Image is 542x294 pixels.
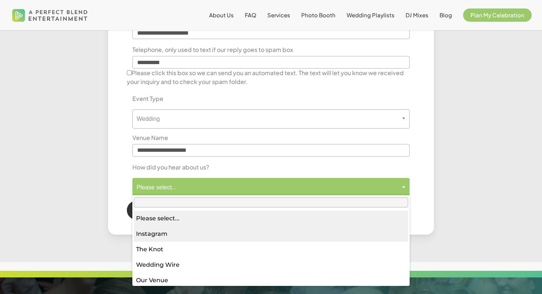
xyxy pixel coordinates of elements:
label: Telephone, only used to text if our reply goes to spam box [127,45,299,54]
li: Instagram [134,226,408,242]
img: A Perfect Blend Entertainment [10,3,90,27]
span: Services [267,11,290,18]
a: Services [267,12,290,18]
a: FAQ [245,12,256,18]
span: Blog [439,11,452,18]
span: Wedding [133,115,409,122]
span: Please select... [133,184,409,191]
label: Please click this box so we can send you an automated text. The text will let you know we receive... [127,69,415,86]
label: Venue Name [127,133,174,142]
span: Photo Booth [301,11,336,18]
li: Please select... [134,211,408,226]
span: DJ Mixes [406,11,428,18]
li: Wedding Wire [134,257,408,273]
input: Please click this box so we can send you an automated text. The text will let you know we receive... [127,70,132,75]
a: Wedding Playlists [347,12,395,18]
a: DJ Mixes [406,12,428,18]
a: Blog [439,12,452,18]
span: Wedding Playlists [347,11,395,18]
a: Photo Booth [301,12,336,18]
label: How did you hear about us? [127,163,215,172]
li: The Knot [134,242,408,257]
span: FAQ [245,11,256,18]
label: Event Type [127,94,169,103]
a: Plan My Celebration [463,12,532,18]
a: About Us [209,12,234,18]
li: Our Venue [134,273,408,288]
span: Please select... [132,178,409,197]
span: Wedding [132,109,409,128]
span: Plan My Celebration [470,11,524,18]
span: About Us [209,11,234,18]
